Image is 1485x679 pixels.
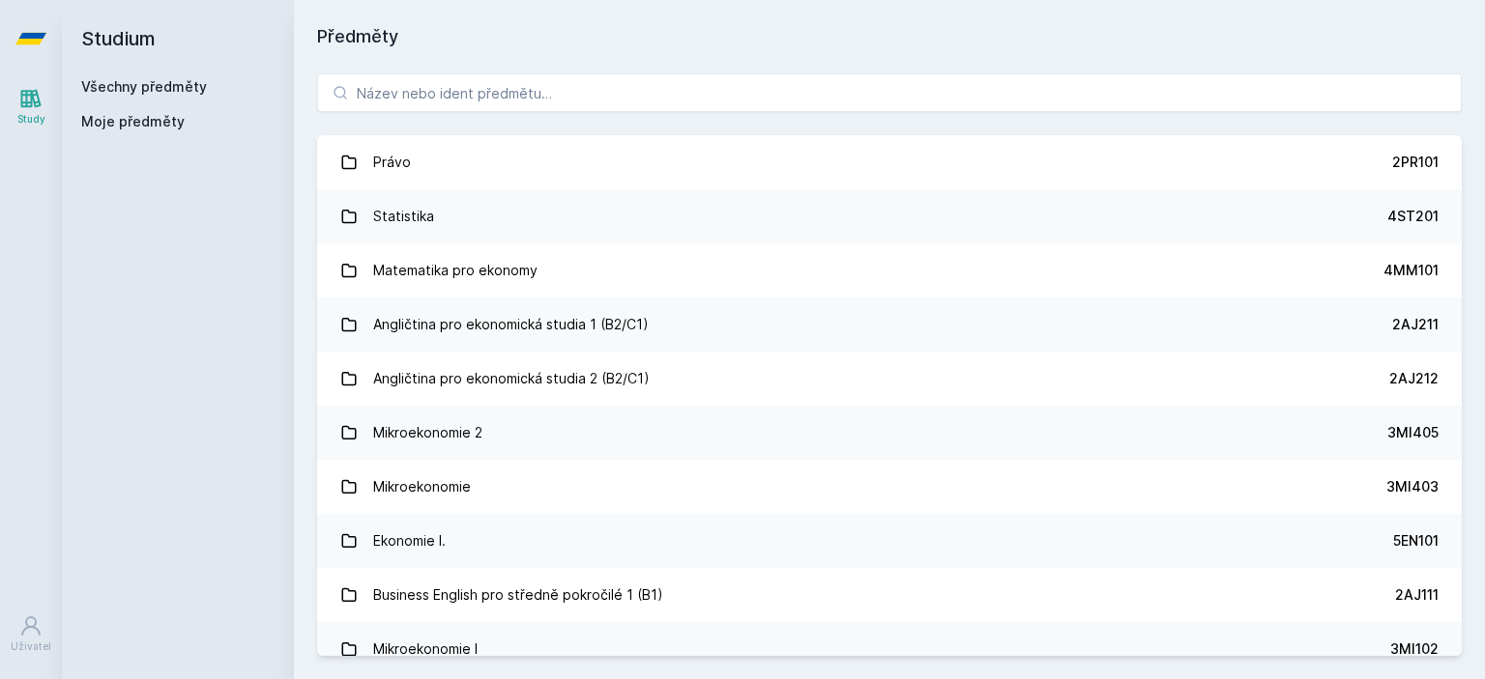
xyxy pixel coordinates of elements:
div: Mikroekonomie [373,467,471,506]
a: Všechny předměty [81,78,207,95]
div: Angličtina pro ekonomická studia 2 (B2/C1) [373,359,650,398]
a: Ekonomie I. 5EN101 [317,514,1462,568]
span: Moje předměty [81,112,185,131]
div: Study [17,112,45,127]
div: 5EN101 [1393,531,1439,551]
a: Mikroekonomie I 3MI102 [317,622,1462,676]
div: Matematika pro ekonomy [373,251,538,290]
div: Mikroekonomie 2 [373,413,482,452]
div: 4ST201 [1387,207,1439,226]
div: Ekonomie I. [373,522,446,560]
a: Uživatel [4,605,58,664]
input: Název nebo ident předmětu… [317,73,1462,112]
div: Business English pro středně pokročilé 1 (B1) [373,576,663,614]
a: Mikroekonomie 3MI403 [317,460,1462,514]
a: Study [4,77,58,136]
a: Angličtina pro ekonomická studia 2 (B2/C1) 2AJ212 [317,352,1462,406]
div: 3MI102 [1390,639,1439,659]
div: 3MI403 [1386,477,1439,496]
div: Právo [373,143,411,182]
a: Právo 2PR101 [317,135,1462,189]
a: Statistika 4ST201 [317,189,1462,243]
div: 2AJ211 [1392,315,1439,334]
a: Matematika pro ekonomy 4MM101 [317,243,1462,297]
div: Uživatel [11,639,51,654]
div: 2PR101 [1392,153,1439,172]
div: 2AJ111 [1395,585,1439,605]
div: 2AJ212 [1389,369,1439,388]
a: Business English pro středně pokročilé 1 (B1) 2AJ111 [317,568,1462,622]
div: 4MM101 [1383,261,1439,280]
div: Angličtina pro ekonomická studia 1 (B2/C1) [373,305,649,344]
a: Mikroekonomie 2 3MI405 [317,406,1462,460]
a: Angličtina pro ekonomická studia 1 (B2/C1) 2AJ211 [317,297,1462,352]
h1: Předměty [317,23,1462,50]
div: Mikroekonomie I [373,630,478,668]
div: Statistika [373,197,434,236]
div: 3MI405 [1387,423,1439,442]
